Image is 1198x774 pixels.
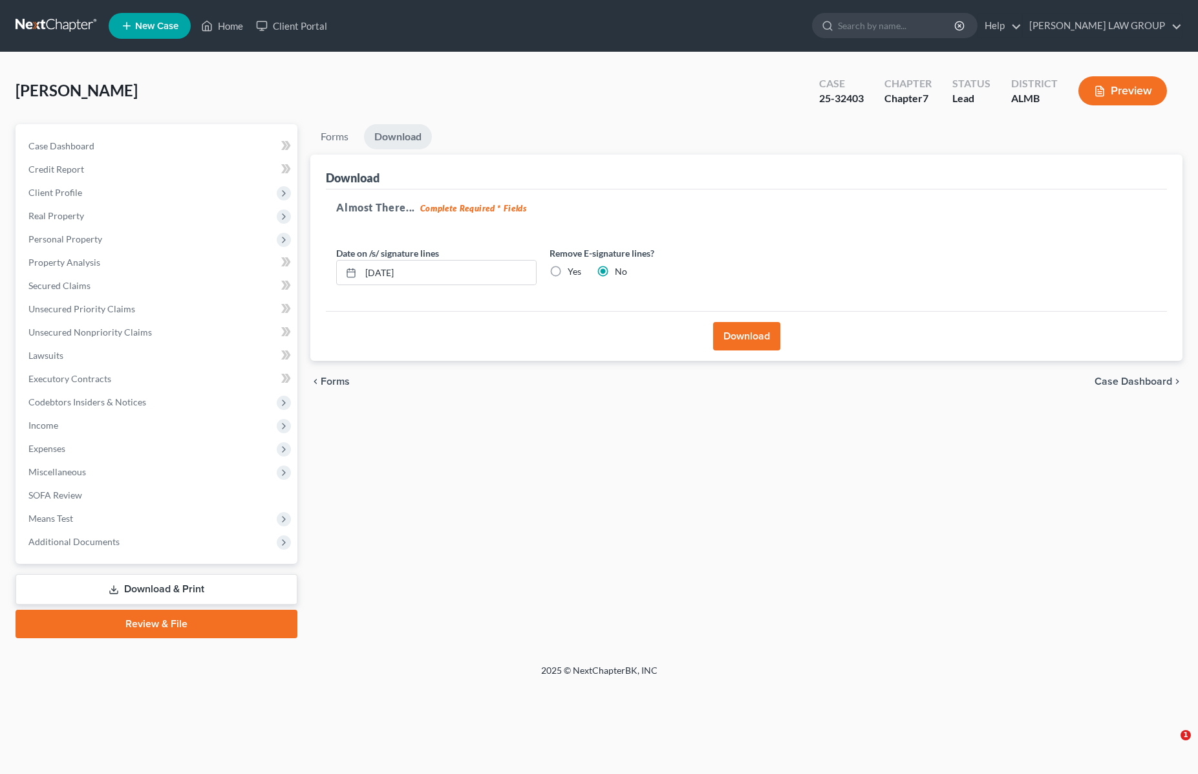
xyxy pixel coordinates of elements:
a: Executory Contracts [18,367,297,391]
span: Lawsuits [28,350,63,361]
div: Download [326,170,380,186]
a: Case Dashboard [18,134,297,158]
a: Credit Report [18,158,297,181]
a: Secured Claims [18,274,297,297]
a: Client Portal [250,14,334,38]
a: Property Analysis [18,251,297,274]
div: District [1011,76,1058,91]
input: Search by name... [838,14,956,38]
span: [PERSON_NAME] [16,81,138,100]
span: Executory Contracts [28,373,111,384]
button: Preview [1078,76,1167,105]
span: New Case [135,21,178,31]
a: [PERSON_NAME] LAW GROUP [1023,14,1182,38]
strong: Complete Required * Fields [420,203,527,213]
span: Miscellaneous [28,466,86,477]
span: Income [28,420,58,431]
i: chevron_left [310,376,321,387]
span: Property Analysis [28,257,100,268]
label: Remove E-signature lines? [550,246,750,260]
a: Lawsuits [18,344,297,367]
label: Yes [568,265,581,278]
span: Client Profile [28,187,82,198]
span: Expenses [28,443,65,454]
div: Lead [952,91,990,106]
a: Download [364,124,432,149]
span: Means Test [28,513,73,524]
div: ALMB [1011,91,1058,106]
span: 7 [923,92,928,104]
h5: Almost There... [336,200,1157,215]
span: Additional Documents [28,536,120,547]
a: Download & Print [16,574,297,605]
a: Home [195,14,250,38]
span: Unsecured Nonpriority Claims [28,327,152,338]
span: Case Dashboard [1095,376,1172,387]
div: 25-32403 [819,91,864,106]
a: Case Dashboard chevron_right [1095,376,1182,387]
label: Date on /s/ signature lines [336,246,439,260]
iframe: Intercom live chat [1154,730,1185,761]
i: chevron_right [1172,376,1182,387]
a: Unsecured Nonpriority Claims [18,321,297,344]
a: Unsecured Priority Claims [18,297,297,321]
div: Case [819,76,864,91]
input: MM/DD/YYYY [361,261,536,285]
div: Chapter [884,91,932,106]
span: Credit Report [28,164,84,175]
span: Secured Claims [28,280,91,291]
div: Status [952,76,990,91]
label: No [615,265,627,278]
a: Review & File [16,610,297,638]
div: Chapter [884,76,932,91]
a: SOFA Review [18,484,297,507]
span: Codebtors Insiders & Notices [28,396,146,407]
div: 2025 © NextChapterBK, INC [231,664,968,687]
span: Personal Property [28,233,102,244]
span: 1 [1181,730,1191,740]
button: chevron_left Forms [310,376,367,387]
span: Unsecured Priority Claims [28,303,135,314]
button: Download [713,322,780,350]
span: Real Property [28,210,84,221]
span: Case Dashboard [28,140,94,151]
span: Forms [321,376,350,387]
a: Help [978,14,1022,38]
span: SOFA Review [28,489,82,500]
a: Forms [310,124,359,149]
